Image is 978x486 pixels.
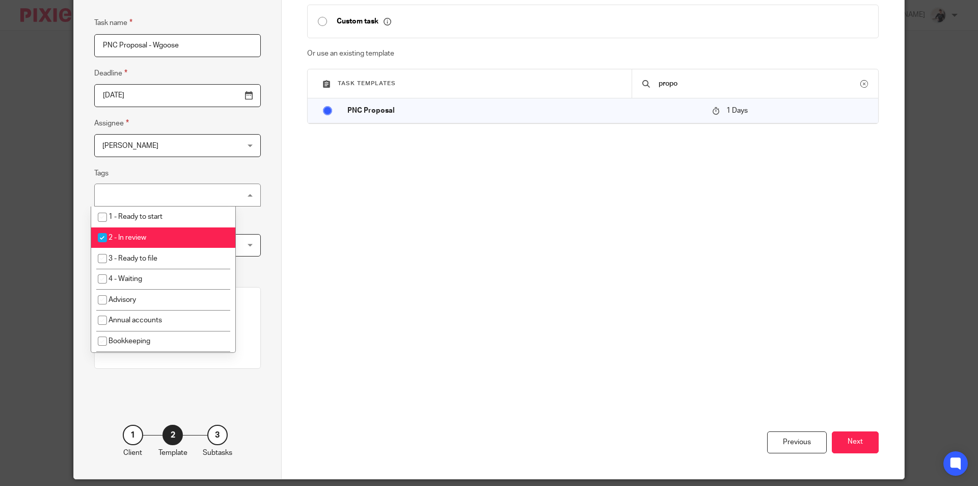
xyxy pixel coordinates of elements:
[338,81,396,86] span: Task templates
[102,142,158,149] span: [PERSON_NAME]
[94,84,261,107] input: Pick a date
[767,431,827,453] div: Previous
[108,338,150,345] span: Bookkeeping
[94,67,127,79] label: Deadline
[108,275,142,283] span: 4 - Waiting
[726,107,748,114] span: 1 Days
[337,17,391,26] p: Custom task
[108,255,157,262] span: 3 - Ready to file
[108,234,146,241] span: 2 - In review
[158,448,187,458] p: Template
[307,48,879,59] p: Or use an existing template
[94,17,132,29] label: Task name
[94,117,129,129] label: Assignee
[347,106,702,116] p: PNC Proposal
[123,425,143,445] div: 1
[94,34,261,57] input: Task name
[108,213,162,220] span: 1 - Ready to start
[162,425,183,445] div: 2
[108,317,162,324] span: Annual accounts
[832,431,879,453] button: Next
[123,448,142,458] p: Client
[658,78,860,89] input: Search...
[203,448,232,458] p: Subtasks
[108,296,136,303] span: Advisory
[207,425,228,445] div: 3
[94,168,108,178] label: Tags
